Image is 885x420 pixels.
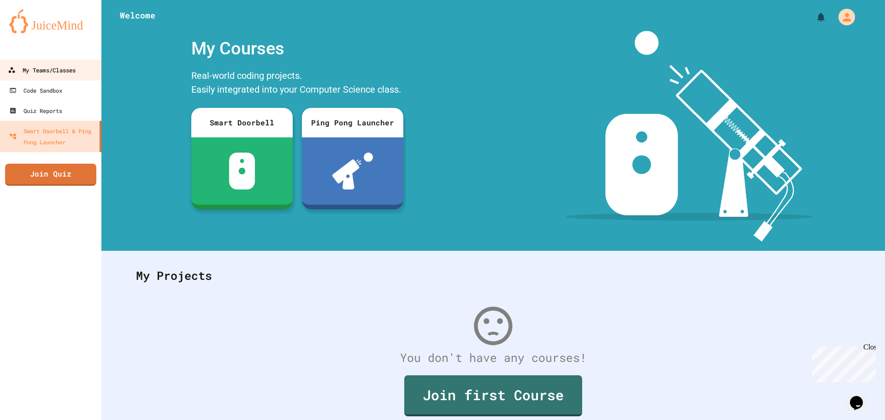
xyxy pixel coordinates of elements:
[9,9,92,33] img: logo-orange.svg
[5,164,96,186] a: Join Quiz
[798,9,829,25] div: My Notifications
[187,66,408,101] div: Real-world coding projects. Easily integrated into your Computer Science class.
[4,4,64,59] div: Chat with us now!Close
[229,153,255,189] img: sdb-white.svg
[302,108,403,137] div: Ping Pong Launcher
[829,6,857,28] div: My Account
[9,105,62,116] div: Quiz Reports
[332,153,373,189] img: ppl-with-ball.png
[187,31,408,66] div: My Courses
[9,125,96,148] div: Smart Doorbell & Ping Pong Launcher
[808,343,876,382] iframe: chat widget
[127,349,860,367] div: You don't have any courses!
[566,31,813,242] img: banner-image-my-projects.png
[9,85,62,96] div: Code Sandbox
[8,65,76,76] div: My Teams/Classes
[404,375,582,416] a: Join first Course
[127,258,860,294] div: My Projects
[846,383,876,411] iframe: chat widget
[191,108,293,137] div: Smart Doorbell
